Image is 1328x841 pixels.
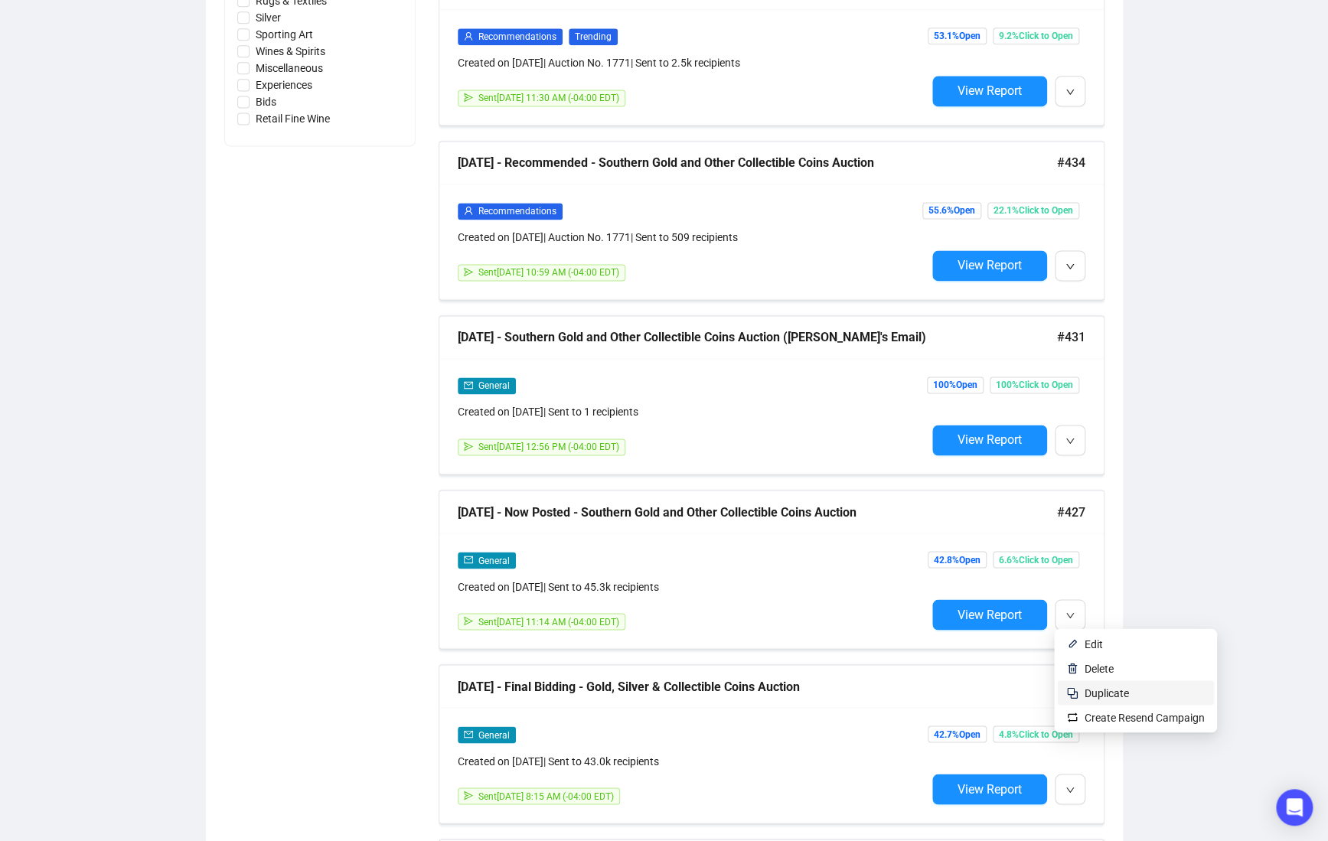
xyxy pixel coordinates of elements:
span: 42.8% Open [928,551,987,568]
span: Silver [250,9,287,26]
span: mail [464,380,473,390]
div: Created on [DATE] | Auction No. 1771 | Sent to 509 recipients [458,229,926,246]
button: View Report [932,599,1047,630]
button: View Report [932,250,1047,281]
span: Edit [1085,637,1103,650]
span: View Report [958,781,1022,796]
div: [DATE] - Southern Gold and Other Collectible Coins Auction ([PERSON_NAME]'s Email) [458,328,1057,347]
span: View Report [958,258,1022,272]
span: Sent [DATE] 12:56 PM (-04:00 EDT) [478,442,619,452]
span: 100% Click to Open [990,376,1079,393]
img: svg+xml;base64,PHN2ZyB4bWxucz0iaHR0cDovL3d3dy53My5vcmcvMjAwMC9zdmciIHhtbG5zOnhsaW5rPSJodHRwOi8vd3... [1066,637,1078,650]
span: send [464,267,473,276]
span: #434 [1057,153,1085,172]
span: Sporting Art [250,26,319,43]
span: mail [464,729,473,738]
span: down [1065,262,1075,271]
a: [DATE] - Now Posted - Southern Gold and Other Collectible Coins Auction#427mailGeneralCreated on ... [439,490,1104,649]
span: Sent [DATE] 11:30 AM (-04:00 EDT) [478,93,619,103]
span: 55.6% Open [922,202,981,219]
img: svg+xml;base64,PHN2ZyB4bWxucz0iaHR0cDovL3d3dy53My5vcmcvMjAwMC9zdmciIHhtbG5zOnhsaW5rPSJodHRwOi8vd3... [1066,662,1078,674]
span: View Report [958,432,1022,447]
span: Sent [DATE] 8:15 AM (-04:00 EDT) [478,790,614,801]
span: 22.1% Click to Open [987,202,1079,219]
span: #427 [1057,502,1085,521]
span: Miscellaneous [250,60,329,77]
span: down [1065,436,1075,445]
div: Open Intercom Messenger [1276,789,1313,826]
a: [DATE] - Recommended - Southern Gold and Other Collectible Coins Auction#434userRecommendationsCr... [439,141,1104,300]
span: down [1065,87,1075,96]
span: 4.8% Click to Open [993,725,1079,742]
span: send [464,616,473,625]
span: 42.7% Open [928,725,987,742]
span: Experiences [250,77,318,93]
span: send [464,442,473,451]
div: Created on [DATE] | Auction No. 1771 | Sent to 2.5k recipients [458,54,926,71]
span: mail [464,555,473,564]
span: Wines & Spirits [250,43,331,60]
div: [DATE] - Now Posted - Southern Gold and Other Collectible Coins Auction [458,502,1057,521]
span: Create Resend Campaign [1085,711,1205,723]
span: Bids [250,93,282,110]
span: View Report [958,83,1022,98]
span: down [1065,611,1075,620]
span: Recommendations [478,31,556,42]
span: General [478,380,510,391]
span: #431 [1057,328,1085,347]
span: 9.2% Click to Open [993,28,1079,44]
span: 6.6% Click to Open [993,551,1079,568]
span: 53.1% Open [928,28,987,44]
span: send [464,93,473,102]
span: user [464,31,473,41]
span: General [478,729,510,740]
span: Sent [DATE] 11:14 AM (-04:00 EDT) [478,616,619,627]
span: down [1065,785,1075,794]
button: View Report [932,425,1047,455]
span: Retail Fine Wine [250,110,336,127]
div: [DATE] - Final Bidding - Gold, Silver & Collectible Coins Auction [458,676,1057,696]
div: Created on [DATE] | Sent to 1 recipients [458,403,926,420]
a: [DATE] - Final Bidding - Gold, Silver & Collectible Coins Auction#283mailGeneralCreated on [DATE]... [439,664,1104,823]
img: retweet.svg [1066,711,1078,723]
span: Trending [569,28,618,45]
span: send [464,790,473,800]
span: 100% Open [927,376,984,393]
div: [DATE] - Recommended - Southern Gold and Other Collectible Coins Auction [458,153,1057,172]
div: Created on [DATE] | Sent to 45.3k recipients [458,578,926,595]
img: svg+xml;base64,PHN2ZyB4bWxucz0iaHR0cDovL3d3dy53My5vcmcvMjAwMC9zdmciIHdpZHRoPSIyNCIgaGVpZ2h0PSIyNC... [1066,686,1078,699]
span: Duplicate [1085,686,1129,699]
button: View Report [932,774,1047,804]
span: Delete [1085,662,1114,674]
div: Created on [DATE] | Sent to 43.0k recipients [458,752,926,769]
span: General [478,555,510,566]
span: View Report [958,607,1022,621]
span: Recommendations [478,206,556,217]
button: View Report [932,76,1047,106]
a: [DATE] - Southern Gold and Other Collectible Coins Auction ([PERSON_NAME]'s Email)#431mailGeneral... [439,315,1104,474]
span: Sent [DATE] 10:59 AM (-04:00 EDT) [478,267,619,278]
span: user [464,206,473,215]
